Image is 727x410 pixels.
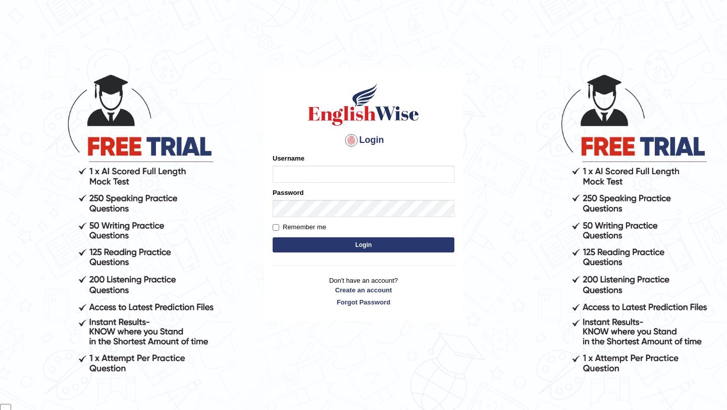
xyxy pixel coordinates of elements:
[273,237,454,252] button: Login
[273,132,454,148] h4: Login
[273,285,454,295] a: Create an account
[273,222,326,232] label: Remember me
[273,188,303,197] label: Password
[273,276,454,307] p: Don't have an account?
[273,297,454,307] a: Forgot Password
[273,224,279,231] input: Remember me
[273,153,304,163] label: Username
[306,82,421,127] img: Logo of English Wise sign in for intelligent practice with AI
